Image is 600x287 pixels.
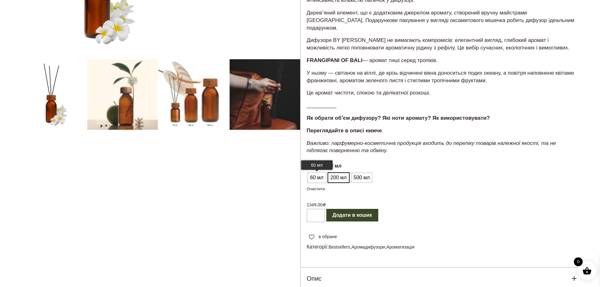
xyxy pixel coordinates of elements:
p: У ньому — світанок на віллі, де крізь відчинені вікна доноситься подих океану, а повітря наповнен... [307,69,578,84]
h5: Опис [307,274,322,283]
span: ₴ [323,202,326,207]
a: Очистити [307,187,325,191]
p: Дифузори BY [PERSON_NAME] не вимагають компромісів: елегантний вигляд, глибокий аромат і можливіс... [307,37,578,52]
p: __________ [307,102,578,109]
p: — аромат тиші серед тропіків. [307,57,578,64]
span: 500 мл [352,173,371,183]
bdi: 1349,00 [307,202,326,207]
label: Об'єм [308,161,321,171]
span: 200 мл [329,173,348,183]
button: Додати в кошик [326,209,378,221]
li: 200 мл [328,173,349,182]
li: 500 мл [351,173,372,182]
span: 0 [574,257,583,266]
ul: Об'єм [307,172,378,184]
strong: Як обрати обʼєм дифузору? Які ноти аромату? Як використовувати? [307,115,490,121]
a: Bestsellers [329,244,350,250]
input: Кількість товару [307,209,325,222]
span: в обране [319,233,337,240]
span: Категорії: , , [307,243,578,251]
li: 60 мл [308,173,326,182]
a: Ароматизація [386,244,414,250]
a: Аромадифузори [351,244,385,250]
strong: Переглядайте в описі нижче [307,128,382,134]
img: unfavourite.svg [309,235,314,240]
strong: FRANGIPANI OF BALI [307,57,363,63]
span: : 200 мл [322,161,341,171]
p: Це аромат чистоти, спокою та делікатної розкоші. [307,89,578,97]
span: 60 мл [309,173,325,183]
p: . [307,127,578,135]
em: Важливо: парфумерно-косметична продукція входить до переліку товарів належної якості, та не підля... [307,140,556,154]
a: в обране [307,233,339,240]
p: Деревʼяний елемент, що є додатковим джерелом аромату, створений вручну майстрами [GEOGRAPHIC_DATA... [307,9,578,32]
